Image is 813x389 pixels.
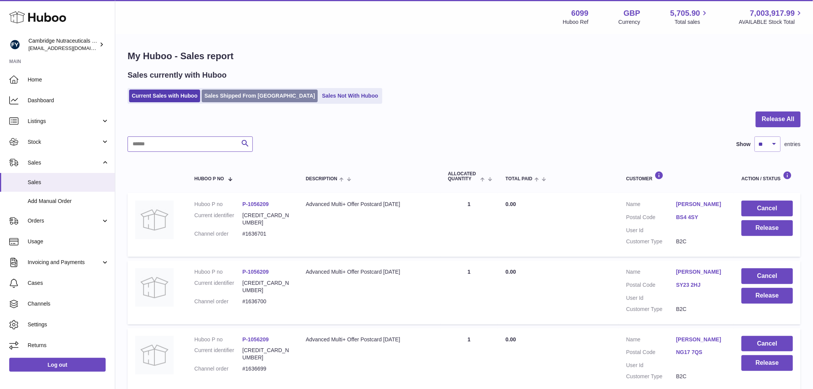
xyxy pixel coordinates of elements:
[9,358,106,372] a: Log out
[242,336,269,342] a: P-1056209
[194,230,242,238] dt: Channel order
[242,298,290,305] dd: #1636700
[626,336,676,345] dt: Name
[242,212,290,226] dd: [CREDIT_CARD_NUMBER]
[742,268,793,284] button: Cancel
[202,90,318,102] a: Sales Shipped From [GEOGRAPHIC_DATA]
[670,8,700,18] span: 5,705.90
[194,176,224,181] span: Huboo P no
[563,18,589,26] div: Huboo Ref
[676,214,726,221] a: BS4 4SY
[9,39,21,50] img: huboo@camnutra.com
[676,306,726,313] dd: B2C
[670,8,709,26] a: 5,705.90 Total sales
[440,193,498,257] td: 1
[742,201,793,216] button: Cancel
[742,336,793,352] button: Cancel
[242,279,290,294] dd: [CREDIT_CARD_NUMBER]
[624,8,640,18] strong: GBP
[448,171,478,181] span: ALLOCATED Quantity
[28,259,101,266] span: Invoicing and Payments
[28,238,109,245] span: Usage
[242,365,290,372] dd: #1636699
[737,141,751,148] label: Show
[28,37,98,52] div: Cambridge Nutraceuticals Ltd
[676,373,726,380] dd: B2C
[28,300,109,308] span: Channels
[28,76,109,83] span: Home
[506,336,516,342] span: 0.00
[750,8,795,18] span: 7,003,917.99
[626,362,676,369] dt: User Id
[676,268,726,276] a: [PERSON_NAME]
[676,349,726,356] a: NG17 7QS
[242,201,269,207] a: P-1056209
[742,171,793,181] div: Action / Status
[194,365,242,372] dt: Channel order
[194,201,242,208] dt: Huboo P no
[28,342,109,349] span: Returns
[739,18,804,26] span: AVAILABLE Stock Total
[675,18,709,26] span: Total sales
[242,230,290,238] dd: #1636701
[28,138,101,146] span: Stock
[194,298,242,305] dt: Channel order
[626,201,676,210] dt: Name
[129,90,200,102] a: Current Sales with Huboo
[676,238,726,245] dd: B2C
[626,238,676,245] dt: Customer Type
[306,268,433,276] div: Advanced Multi+ Offer Postcard [DATE]
[742,220,793,236] button: Release
[739,8,804,26] a: 7,003,917.99 AVAILABLE Stock Total
[242,269,269,275] a: P-1056209
[619,18,640,26] div: Currency
[571,8,589,18] strong: 6099
[28,321,109,328] span: Settings
[676,281,726,289] a: SY23 2HJ
[742,288,793,304] button: Release
[756,111,801,127] button: Release All
[626,214,676,223] dt: Postal Code
[676,201,726,208] a: [PERSON_NAME]
[28,97,109,104] span: Dashboard
[319,90,381,102] a: Sales Not With Huboo
[128,50,801,62] h1: My Huboo - Sales report
[28,217,101,224] span: Orders
[440,261,498,324] td: 1
[135,336,174,374] img: no-photo.jpg
[242,347,290,361] dd: [CREDIT_CARD_NUMBER]
[306,176,337,181] span: Description
[626,268,676,278] dt: Name
[28,179,109,186] span: Sales
[626,306,676,313] dt: Customer Type
[506,201,516,207] span: 0.00
[28,118,101,125] span: Listings
[28,279,109,287] span: Cases
[135,268,174,307] img: no-photo.jpg
[626,171,726,181] div: Customer
[306,201,433,208] div: Advanced Multi+ Offer Postcard [DATE]
[626,281,676,291] dt: Postal Code
[194,268,242,276] dt: Huboo P no
[742,355,793,371] button: Release
[28,159,101,166] span: Sales
[785,141,801,148] span: entries
[194,347,242,361] dt: Current identifier
[506,176,533,181] span: Total paid
[626,227,676,234] dt: User Id
[128,70,227,80] h2: Sales currently with Huboo
[135,201,174,239] img: no-photo.jpg
[626,294,676,302] dt: User Id
[28,198,109,205] span: Add Manual Order
[676,336,726,343] a: [PERSON_NAME]
[506,269,516,275] span: 0.00
[626,373,676,380] dt: Customer Type
[194,336,242,343] dt: Huboo P no
[194,212,242,226] dt: Current identifier
[626,349,676,358] dt: Postal Code
[194,279,242,294] dt: Current identifier
[28,45,113,51] span: [EMAIL_ADDRESS][DOMAIN_NAME]
[306,336,433,343] div: Advanced Multi+ Offer Postcard [DATE]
